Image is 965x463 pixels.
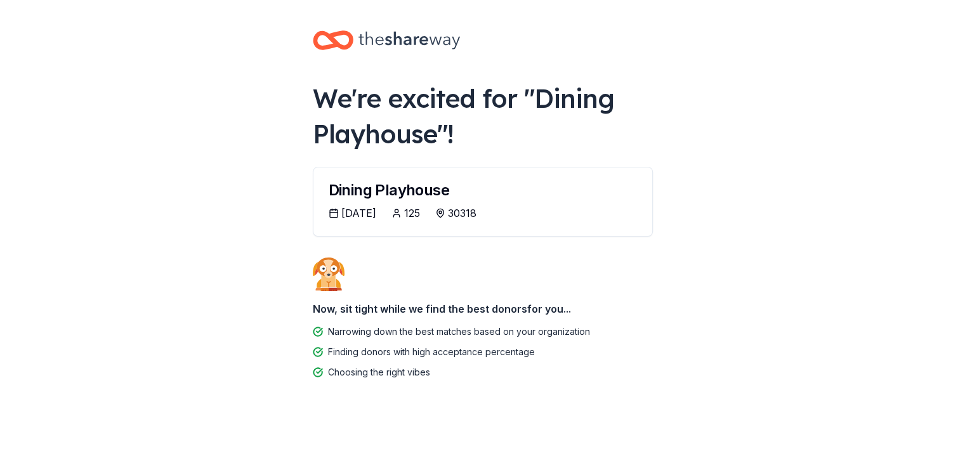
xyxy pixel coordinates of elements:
[404,205,420,221] div: 125
[448,205,476,221] div: 30318
[341,205,376,221] div: [DATE]
[329,183,637,198] div: Dining Playhouse
[328,324,590,339] div: Narrowing down the best matches based on your organization
[313,81,653,152] div: We're excited for " Dining Playhouse "!
[313,257,345,291] img: Dog waiting patiently
[313,296,653,322] div: Now, sit tight while we find the best donors for you...
[328,365,430,380] div: Choosing the right vibes
[328,344,535,360] div: Finding donors with high acceptance percentage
